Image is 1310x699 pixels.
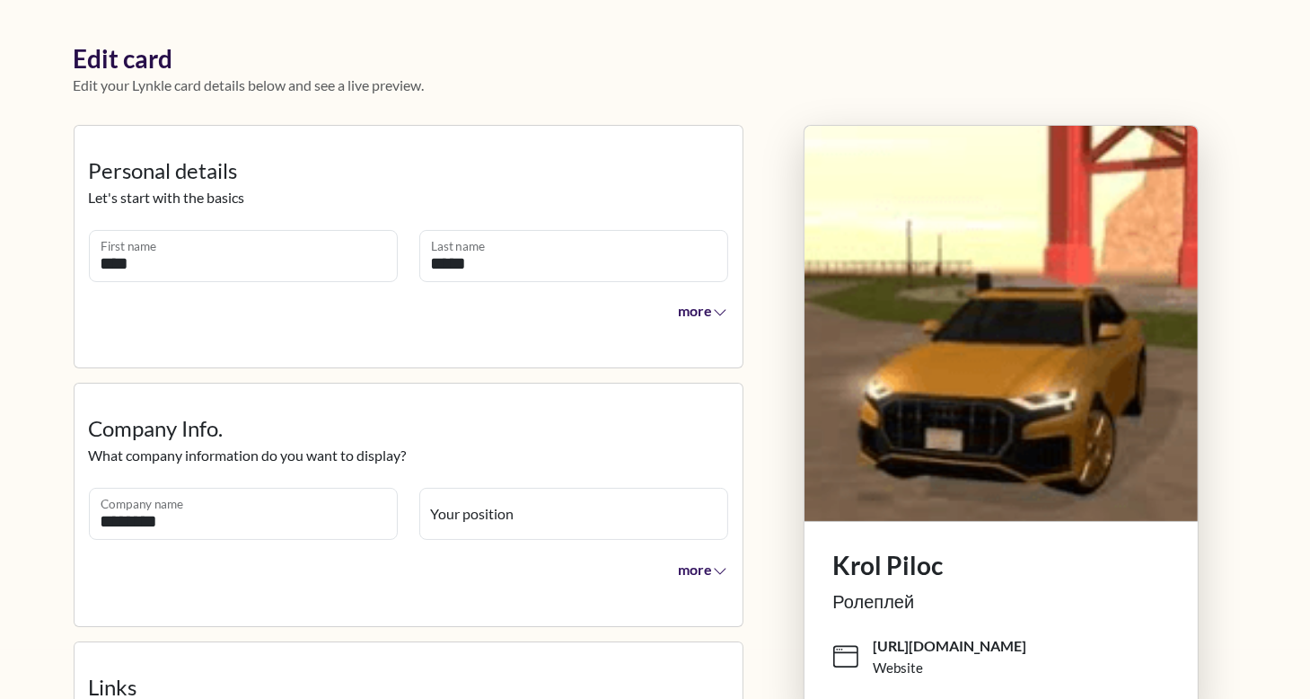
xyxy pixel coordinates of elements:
[833,629,1183,685] span: [URL][DOMAIN_NAME]Website
[679,561,727,578] span: more
[89,445,728,466] p: What company information do you want to display?
[89,155,728,187] legend: Personal details
[804,126,1198,521] img: profile picture
[89,187,728,208] p: Let's start with the basics
[873,658,923,678] div: Website
[833,551,1169,581] h1: Krol Piloc
[667,293,728,329] button: more
[833,588,1169,615] div: Ролеплей
[74,75,1237,96] p: Edit your Lynkle card details below and see a live preview.
[89,412,728,445] legend: Company Info.
[667,551,728,587] button: more
[679,302,727,319] span: more
[873,636,1026,656] span: [URL][DOMAIN_NAME]
[74,44,1237,75] h1: Edit card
